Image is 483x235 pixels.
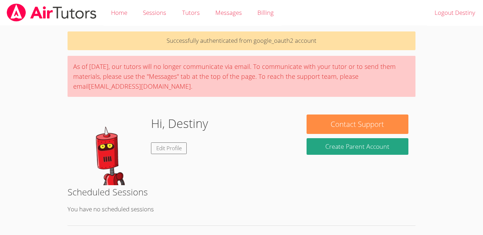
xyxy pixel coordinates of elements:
[68,185,415,199] h2: Scheduled Sessions
[215,8,242,17] span: Messages
[68,31,415,50] p: Successfully authenticated from google_oauth2 account
[307,138,408,155] button: Create Parent Account
[6,4,97,22] img: airtutors_banner-c4298cdbf04f3fff15de1276eac7730deb9818008684d7c2e4769d2f7ddbe033.png
[151,114,208,133] h1: Hi, Destiny
[307,114,408,134] button: Contact Support
[68,204,415,215] p: You have no scheduled sessions
[151,142,187,154] a: Edit Profile
[68,56,415,97] div: As of [DATE], our tutors will no longer communicate via email. To communicate with your tutor or ...
[75,114,145,185] img: default.png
